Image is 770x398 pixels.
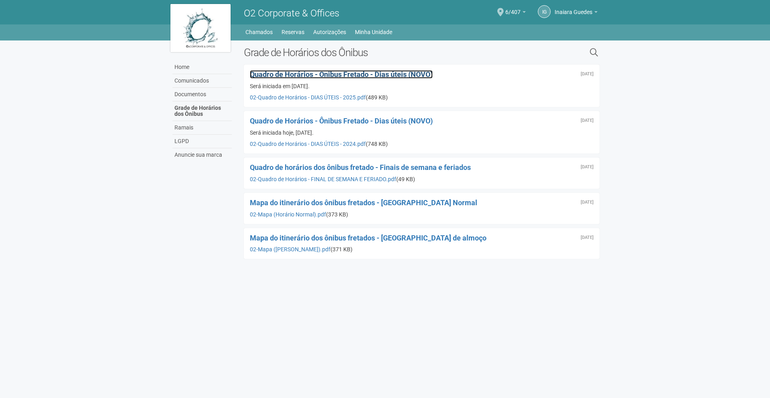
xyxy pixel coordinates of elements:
div: (371 KB) [250,246,594,253]
a: 02-Quadro de Horários - DIAS ÚTEIS - 2025.pdf [250,94,366,101]
a: Comunicados [172,74,232,88]
span: Inaiara Guedes [555,1,592,15]
a: Inaiara Guedes [555,10,598,16]
div: Será iniciada em [DATE]. [250,83,594,90]
a: Quadro de Horários - Ônibus Fretado - Dias úteis (NOVO) [250,70,433,79]
a: Autorizações [313,26,346,38]
a: Minha Unidade [355,26,392,38]
a: Reservas [282,26,304,38]
div: Sexta-feira, 23 de outubro de 2020 às 16:54 [581,200,594,205]
div: Segunda-feira, 13 de maio de 2024 às 11:08 [581,118,594,123]
a: Anuncie sua marca [172,148,232,162]
span: O2 Corporate & Offices [244,8,339,19]
a: Mapa do itinerário dos ônibus fretados - [GEOGRAPHIC_DATA] de almoço [250,234,486,242]
div: Será iniciada hoje, [DATE]. [250,129,594,136]
a: Documentos [172,88,232,101]
div: (49 KB) [250,176,594,183]
span: 6/407 [505,1,521,15]
a: Chamados [245,26,273,38]
div: (748 KB) [250,140,594,147]
a: Home [172,61,232,74]
a: 02-Mapa ([PERSON_NAME]).pdf [250,246,330,253]
div: (489 KB) [250,94,594,101]
a: Quadro de Horários - Ônibus Fretado - Dias úteis (NOVO) [250,117,433,125]
a: Grade de Horários dos Ônibus [172,101,232,121]
div: Sexta-feira, 23 de outubro de 2020 às 16:53 [581,235,594,240]
a: LGPD [172,135,232,148]
h2: Grade de Horários dos Ônibus [244,46,507,59]
a: Ramais [172,121,232,135]
img: logo.jpg [170,4,231,52]
a: 02-Quadro de Horários - FINAL DE SEMANA E FERIADO.pdf [250,176,396,182]
a: 02-Quadro de Horários - DIAS ÚTEIS - 2024.pdf [250,141,366,147]
a: IG [538,5,551,18]
a: Quadro de horários dos ônibus fretado - Finais de semana e feriados [250,163,471,172]
div: Sexta-feira, 24 de janeiro de 2025 às 19:36 [581,72,594,77]
a: 02-Mapa (Horário Normal).pdf [250,211,326,218]
a: 6/407 [505,10,526,16]
a: Mapa do itinerário dos ônibus fretados - [GEOGRAPHIC_DATA] Normal [250,198,477,207]
div: (373 KB) [250,211,594,218]
div: Sexta-feira, 23 de outubro de 2020 às 16:55 [581,165,594,170]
